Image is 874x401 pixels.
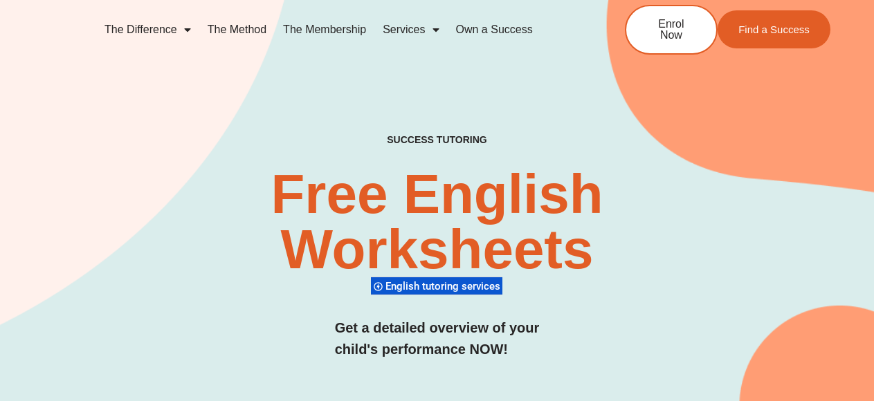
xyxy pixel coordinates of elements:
[385,280,504,292] span: English tutoring services
[738,24,810,35] span: Find a Success
[275,14,374,46] a: The Membership
[96,14,199,46] a: The Difference
[718,10,830,48] a: Find a Success
[448,14,541,46] a: Own a Success
[199,14,275,46] a: The Method
[371,277,502,295] div: English tutoring services
[374,14,447,46] a: Services
[320,134,554,146] h4: SUCCESS TUTORING​
[96,14,580,46] nav: Menu
[177,167,696,277] h2: Free English Worksheets​
[625,5,718,55] a: Enrol Now
[647,19,695,41] span: Enrol Now
[335,317,540,360] h3: Get a detailed overview of your child's performance NOW!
